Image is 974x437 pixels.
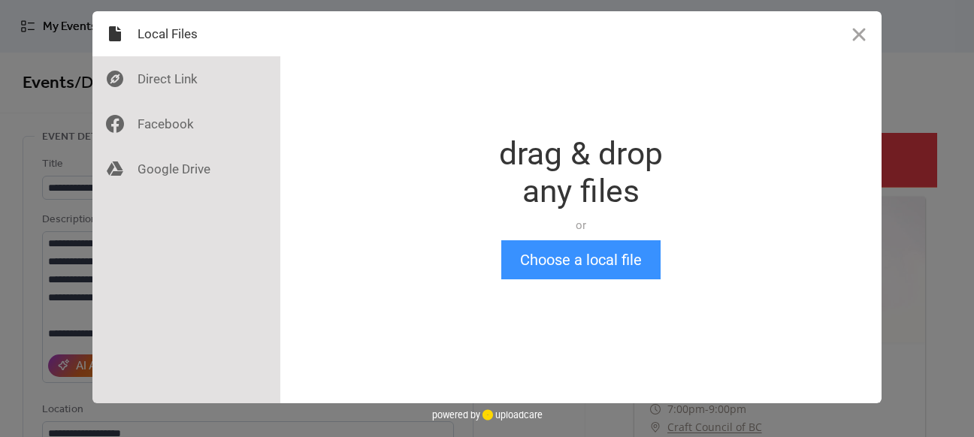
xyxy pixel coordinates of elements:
div: Google Drive [92,146,280,191]
div: Local Files [92,11,280,56]
a: uploadcare [480,409,543,420]
div: powered by [432,403,543,426]
button: Close [836,11,882,56]
div: drag & drop any files [499,135,663,210]
div: or [499,218,663,233]
div: Direct Link [92,56,280,101]
div: Facebook [92,101,280,146]
button: Choose a local file [501,240,661,279]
